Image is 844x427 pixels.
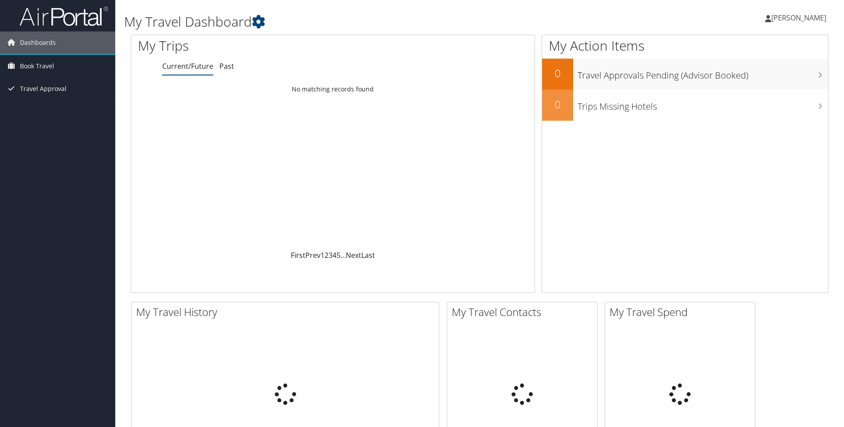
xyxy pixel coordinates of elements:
a: 0Travel Approvals Pending (Advisor Booked) [542,59,828,90]
a: Past [219,61,234,71]
span: Dashboards [20,32,56,54]
a: Current/Future [162,61,213,71]
span: [PERSON_NAME] [771,13,826,23]
span: Book Travel [20,55,54,77]
h1: My Action Items [542,36,828,55]
span: … [340,250,346,260]
h3: Travel Approvals Pending (Advisor Booked) [578,65,828,82]
h1: My Trips [138,36,360,55]
a: 4 [332,250,336,260]
h3: Trips Missing Hotels [578,96,828,113]
h1: My Travel Dashboard [124,12,598,31]
h2: 0 [542,66,573,81]
a: 2 [324,250,328,260]
h2: My Travel Spend [610,304,755,320]
a: [PERSON_NAME] [765,4,835,31]
img: airportal-logo.png [20,6,108,27]
a: 1 [320,250,324,260]
h2: My Travel History [136,304,439,320]
a: 3 [328,250,332,260]
a: 0Trips Missing Hotels [542,90,828,121]
span: Travel Approval [20,78,66,100]
h2: 0 [542,97,573,112]
a: First [291,250,305,260]
td: No matching records found [131,81,535,97]
a: Next [346,250,361,260]
a: Prev [305,250,320,260]
h2: My Travel Contacts [452,304,597,320]
a: 5 [336,250,340,260]
a: Last [361,250,375,260]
